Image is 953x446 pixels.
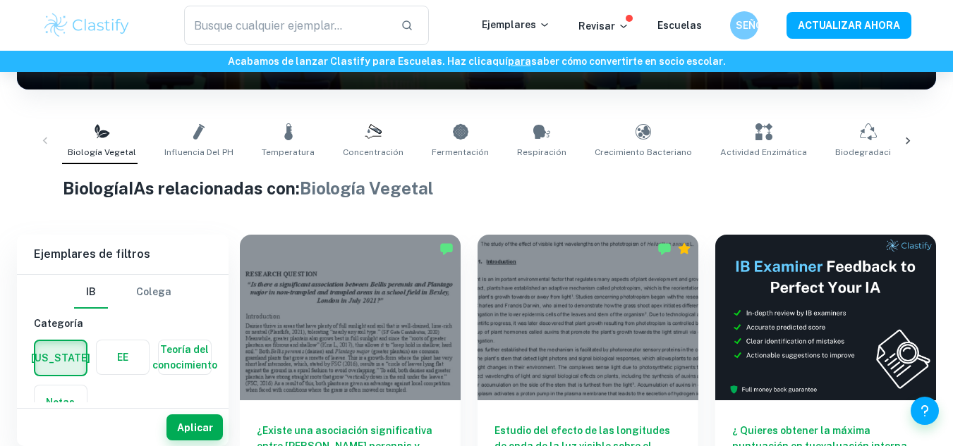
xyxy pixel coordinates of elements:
img: Uña del pulgar [715,235,936,400]
font: Crecimiento bacteriano [595,147,692,157]
div: Elección del tipo de filtro [74,275,171,309]
font: Fermentación [432,147,489,157]
font: . [723,56,726,67]
font: Respiración [517,147,566,157]
font: Ejemplares de filtros [34,247,150,261]
font: IB [86,286,96,297]
button: [US_STATE] [35,341,86,375]
div: De primera calidad [677,242,691,256]
a: para [508,56,531,67]
img: Marcado [657,242,672,256]
font: Aplicar [177,422,213,433]
font: [US_STATE] [31,352,90,364]
input: Busque cualquier ejemplar... [184,6,389,45]
font: Biología [63,178,128,198]
font: Revisar [578,20,615,32]
button: SEÑOR [730,11,758,39]
font: saber cómo convertirte en socio escolar [531,56,723,67]
font: Temperatura [262,147,315,157]
font: IAs relacionadas con: [128,178,300,198]
button: Teoría del conocimiento [159,340,211,374]
font: Actividad enzimática [720,147,807,157]
font: aquí [486,56,508,67]
button: Aplicar [166,414,223,440]
font: ACTUALIZAR AHORA [798,20,900,32]
button: EE [97,340,149,374]
font: Categoría [34,318,83,329]
font: Biodegradación [835,147,902,157]
font: Biología vegetal [68,147,136,157]
img: Logotipo de Clastify [42,11,132,39]
img: Marcado [439,242,454,256]
a: Escuelas [657,20,702,31]
button: Notas [35,385,87,419]
button: ACTUALIZAR AHORA [787,12,911,38]
font: Influencia del pH [164,147,233,157]
font: SEÑOR [736,20,770,31]
font: Colega [136,286,171,297]
font: Biología Vegetal [300,178,433,198]
font: Acabamos de lanzar Clastify para Escuelas. Haz clic [228,56,486,67]
font: Concentración [343,147,403,157]
font: Ejemplares [482,19,536,30]
button: Ayuda y comentarios [911,397,939,425]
